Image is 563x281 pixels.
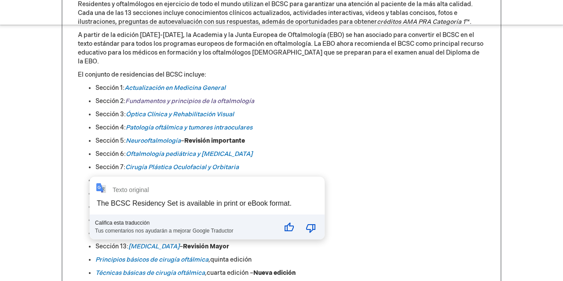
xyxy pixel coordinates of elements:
font: créditos AMA PRA Categoría 1 [377,18,465,26]
font: Sección 4: [95,124,126,131]
font: quinta edición [210,256,252,263]
font: Sección 6: [95,150,126,158]
a: Patología oftálmica y tumores intraoculares [126,124,252,131]
a: Actualización en Medicina General [124,84,226,92]
font: Sección 5: [95,137,126,144]
font: Nueva edición [253,269,296,277]
font: Sección 7: [95,163,125,171]
font: Sección 2: [95,97,125,105]
font: , [208,256,210,263]
a: [MEDICAL_DATA] [128,243,179,250]
a: Fundamentos y principios de la oftalmología [125,97,254,105]
div: Texto original [113,186,149,193]
div: Tus comentarios nos ayudarán a mejorar Google Traductor [95,226,276,234]
a: Cirugía Plástica Oculofacial y Orbitaria [125,163,239,171]
button: Mala traducción [300,217,322,238]
font: cuarta edición – [207,269,253,277]
font: – [179,243,183,250]
font: Revisión Mayor [183,243,229,250]
a: Oftalmología pediátrica y [MEDICAL_DATA] [126,150,252,158]
a: Óptica Clínica y Rehabilitación Visual [126,111,234,118]
font: Revisión importante [184,137,245,144]
font: , [205,269,207,277]
font: ™. [465,18,472,26]
a: Principios básicos de cirugía oftálmica [95,256,208,263]
font: – [181,137,184,144]
div: Califica esta traducción [95,220,276,226]
font: Sección 13: [95,243,128,250]
a: Técnicas básicas de cirugía oftálmica [95,269,205,277]
div: The BCSC Residency Set is available in print or eBook format. [97,200,292,207]
font: A partir de la edición [DATE]-[DATE], la Academia y la Junta Europea de Oftalmología (EBO) se han... [78,31,483,65]
font: Residentes y oftalmólogos en ejercicio de todo el mundo utilizan el BCSC para garantizar una aten... [78,0,473,26]
button: Buena traducción [278,217,300,238]
font: Sección 3: [95,111,126,118]
a: Neurooftalmología [126,137,181,144]
font: El conjunto de residencias del BCSC incluye: [78,71,206,78]
font: Sección 1: [95,84,124,92]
